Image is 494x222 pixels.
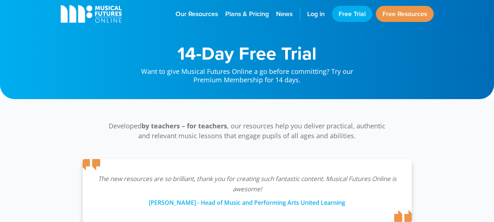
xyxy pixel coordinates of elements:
[142,121,227,130] strong: by teachers – for teachers
[134,62,361,84] p: Want to give Musical Futures Online a go before committing? Try our Premium Membership for 14 days.
[225,9,269,19] span: Plans & Pricing
[97,174,397,194] p: The new resources are so brilliant, thank you for creating such fantastic content. Musical Future...
[97,194,397,207] div: [PERSON_NAME] - Head of Music and Performing Arts United Learning
[376,6,434,22] a: Free Resources
[105,121,390,141] p: Developed , our resources help you deliver practical, authentic and relevant music lessons that e...
[134,44,361,62] h1: 14-Day Free Trial
[332,6,372,22] a: Free Trial
[307,9,325,19] span: Log in
[176,9,218,19] span: Our Resources
[276,9,293,19] span: News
